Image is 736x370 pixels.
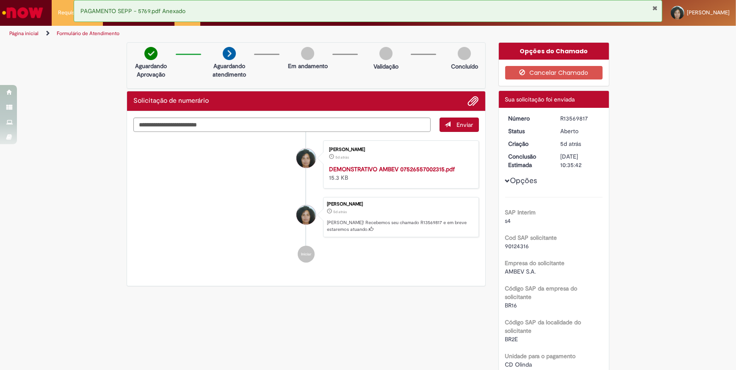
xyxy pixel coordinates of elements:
b: Código SAP da localidade do solicitante [505,318,581,334]
dt: Conclusão Estimada [502,152,554,169]
img: img-circle-grey.png [301,47,314,60]
span: 5d atrás [560,140,581,148]
span: Sua solicitação foi enviada [505,96,575,103]
li: Rafaela Alvina Barata [133,197,479,238]
b: Unidade para o pagamento [505,352,576,360]
div: Rafaela Alvina Barata [296,205,316,225]
span: PAGAMENTO SEPP - 5769.pdf Anexado [80,7,185,15]
span: Enviar [457,121,473,129]
span: 5d atrás [335,155,349,160]
a: DEMONSTRATIVO AMBEV 07526557002315.pdf [329,165,455,173]
img: ServiceNow [1,4,44,21]
b: Empresa do solicitante [505,259,565,267]
span: 90124316 [505,242,529,250]
div: R13569817 [560,114,600,123]
ul: Trilhas de página [6,26,484,41]
dt: Número [502,114,554,123]
span: BR16 [505,301,517,309]
button: Cancelar Chamado [505,66,603,79]
dt: Criação [502,140,554,148]
div: 15.3 KB [329,165,470,182]
span: [PERSON_NAME] [687,9,730,16]
div: 26/09/2025 10:35:38 [560,140,600,148]
img: check-circle-green.png [144,47,158,60]
span: BR2E [505,335,518,343]
span: CD Olinda [505,361,532,368]
p: [PERSON_NAME]! Recebemos seu chamado R13569817 e em breve estaremos atuando. [327,219,474,233]
div: Opções do Chamado [499,43,609,60]
p: Concluído [451,62,478,71]
b: Código SAP da empresa do solicitante [505,285,578,301]
div: Rafaela Alvina Barata [296,148,316,168]
div: [PERSON_NAME] [329,147,470,152]
time: 26/09/2025 10:35:38 [333,209,347,214]
textarea: Digite sua mensagem aqui... [133,118,431,132]
img: img-circle-grey.png [458,47,471,60]
h2: Solicitação de numerário Histórico de tíquete [133,97,209,105]
ul: Histórico de tíquete [133,132,479,271]
div: [DATE] 10:35:42 [560,152,600,169]
span: Requisições [58,8,88,17]
p: Em andamento [288,62,328,70]
span: 5d atrás [333,209,347,214]
time: 26/09/2025 10:35:38 [560,140,581,148]
img: arrow-next.png [223,47,236,60]
button: Fechar Notificação [652,5,658,11]
p: Aguardando atendimento [209,62,250,79]
span: s4 [505,217,511,225]
div: [PERSON_NAME] [327,202,474,207]
b: Cod SAP solicitante [505,234,557,241]
div: Aberto [560,127,600,135]
button: Enviar [440,118,479,132]
dt: Status [502,127,554,135]
img: img-circle-grey.png [379,47,393,60]
b: SAP Interim [505,208,536,216]
p: Validação [374,62,398,71]
a: Formulário de Atendimento [57,30,119,37]
time: 26/09/2025 10:35:25 [335,155,349,160]
button: Adicionar anexos [468,96,479,107]
p: Aguardando Aprovação [130,62,172,79]
span: AMBEV S.A. [505,268,536,275]
a: Página inicial [9,30,39,37]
